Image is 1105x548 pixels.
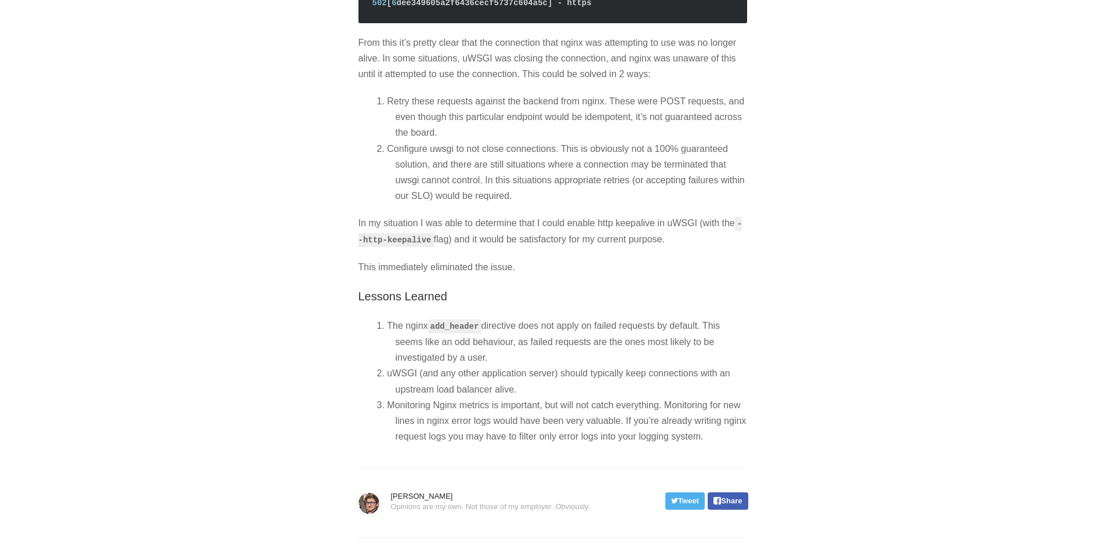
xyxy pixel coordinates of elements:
[358,215,747,248] p: In my situation I was able to determine that I could enable http keepalive in uWSGI (with the fla...
[396,93,747,141] li: Retry these requests against the backend from nginx. These were POST requests, and even though th...
[428,320,481,333] code: add_header
[396,318,747,365] li: The nginx directive does not apply on failed requests by default. This seems like an odd behaviou...
[671,496,699,505] span: Tweet
[391,502,590,512] span: Opinions are my own. Not those of my employer. Obviously.
[396,141,747,204] li: Configure uwsgi to not close connections. This is obviously not a 100% guaranteed solution, and t...
[358,259,747,275] p: This immediately eliminated the issue.
[358,493,379,514] img: avatar.jpg
[358,35,747,82] p: From this it’s pretty clear that the connection that nginx was attempting to use was no longer al...
[713,496,742,505] span: Share
[358,286,747,306] h3: Lessons Learned
[396,365,747,397] li: uWSGI (and any other application server) should typically keep connections with an upstream load ...
[708,492,748,510] a: Share
[391,491,590,502] span: [PERSON_NAME]
[396,397,747,445] li: Monitoring Nginx metrics is important, but will not catch everything. Monitoring for new lines in...
[665,492,705,510] a: Tweet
